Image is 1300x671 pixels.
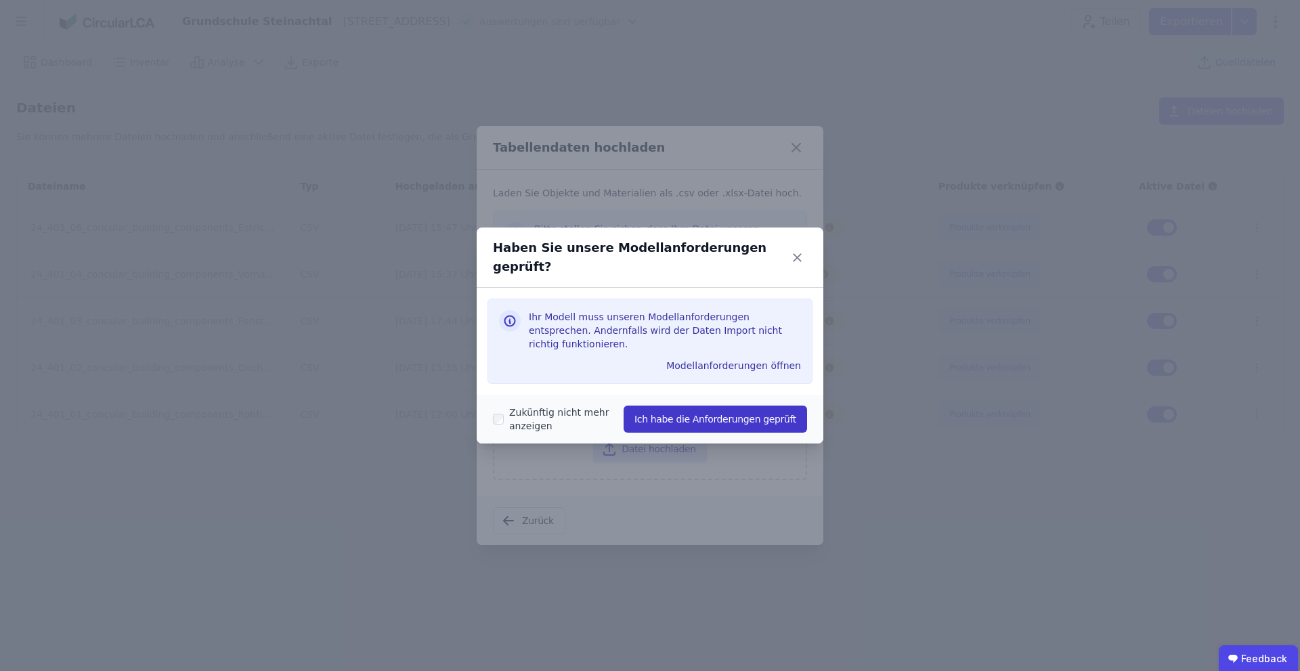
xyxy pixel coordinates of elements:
[493,238,787,276] div: Haben Sie unsere Modellanforderungen geprüft?
[529,310,801,351] h3: Ihr Modell muss unseren Modellanforderungen entsprechen. Andernfalls wird der Daten Import nicht ...
[504,406,624,433] label: Zukünftig nicht mehr anzeigen
[661,355,806,376] button: Modellanforderungen öffnen
[624,406,807,433] button: Ich habe die Anforderungen geprüft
